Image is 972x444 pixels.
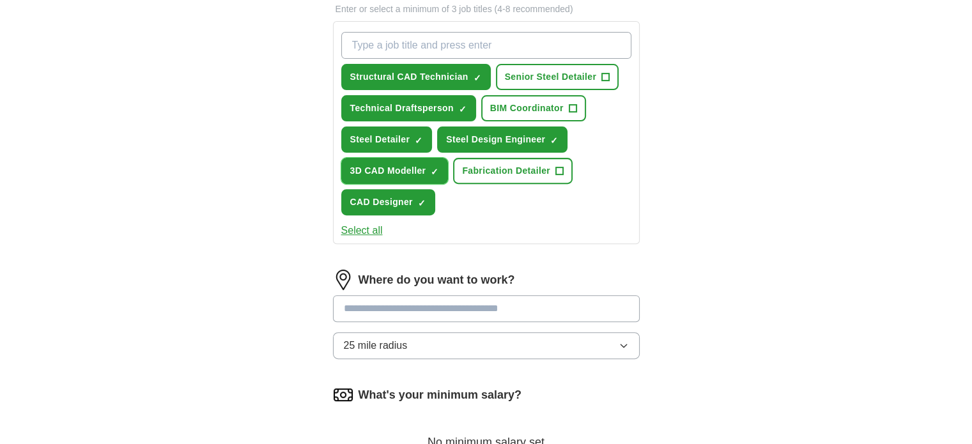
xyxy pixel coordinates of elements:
button: Senior Steel Detailer [496,64,619,90]
span: ✓ [550,135,558,146]
span: 25 mile radius [344,338,408,353]
span: Structural CAD Technician [350,70,468,84]
button: BIM Coordinator [481,95,586,121]
span: ✓ [431,167,438,177]
span: Senior Steel Detailer [505,70,597,84]
span: Technical Draftsperson [350,102,454,115]
button: 25 mile radius [333,332,640,359]
span: Steel Detailer [350,133,410,146]
label: What's your minimum salary? [359,387,521,404]
label: Where do you want to work? [359,272,515,289]
span: BIM Coordinator [490,102,564,115]
button: Technical Draftsperson✓ [341,95,476,121]
span: CAD Designer [350,195,413,209]
span: ✓ [459,104,467,114]
input: Type a job title and press enter [341,32,631,59]
button: Steel Detailer✓ [341,126,433,153]
span: ✓ [474,73,481,83]
p: Enter or select a minimum of 3 job titles (4-8 recommended) [333,3,640,16]
button: 3D CAD Modeller✓ [341,158,449,184]
span: ✓ [415,135,422,146]
button: Structural CAD Technician✓ [341,64,491,90]
img: location.png [333,270,353,290]
span: 3D CAD Modeller [350,164,426,178]
button: Steel Design Engineer✓ [437,126,567,153]
span: Fabrication Detailer [462,164,550,178]
button: CAD Designer✓ [341,189,435,215]
span: ✓ [418,198,426,208]
span: Steel Design Engineer [446,133,545,146]
button: Fabrication Detailer [453,158,573,184]
button: Select all [341,223,383,238]
img: salary.png [333,385,353,405]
